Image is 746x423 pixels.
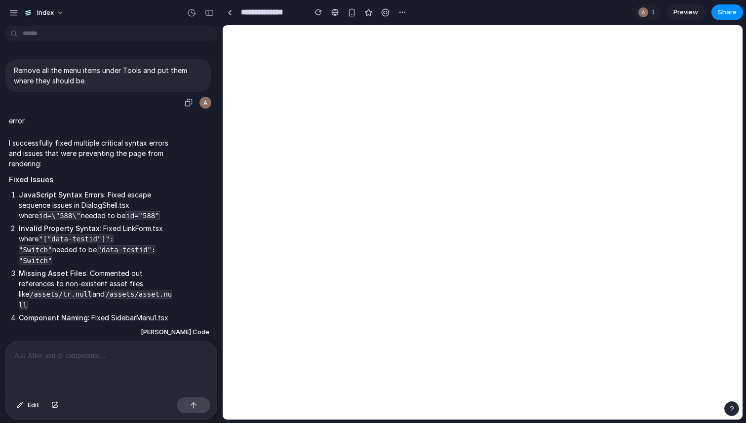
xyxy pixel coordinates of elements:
span: Preview [673,7,698,17]
code: /assets/asset.null [19,290,172,309]
code: /assets/tr.null [29,290,92,299]
strong: Missing Asset Files [19,269,86,277]
p: Remove all the menu items under Tools and put them where they should be. [14,65,202,86]
button: Index [19,5,69,21]
code: id="588" [125,211,159,220]
strong: JavaScript Syntax Errors [19,191,104,199]
code: id=\"588\" [39,211,81,220]
button: Share [711,4,743,20]
li: : Fixed LinkForm.tsx where needed to be [19,223,174,266]
li: : Fixed SidebarMenu1.tsx where was incorrectly referencing the actual component [19,312,174,355]
span: Edit [28,400,39,410]
span: Index [37,8,54,18]
code: "data-testid": "Switch" [19,245,156,265]
li: : Commented out references to non-existent asset files like and [19,268,174,310]
span: 1 [651,7,658,17]
a: Preview [666,4,706,20]
button: [PERSON_NAME] Code [138,323,212,341]
span: [PERSON_NAME] Code [141,327,209,337]
div: 1 [635,4,660,20]
span: Share [718,7,737,17]
button: Edit [12,397,44,413]
h2: Fixed Issues [9,174,174,186]
p: error [9,115,25,126]
strong: Invalid Property Syntax [19,224,100,232]
li: : Fixed escape sequence issues in DialogShell.tsx where needed to be [19,190,174,221]
p: I successfully fixed multiple critical syntax errors and issues that were preventing the page fro... [9,138,174,169]
code: "["data-testid"]": "Switch" [19,234,114,254]
strong: Component Naming [19,313,88,322]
